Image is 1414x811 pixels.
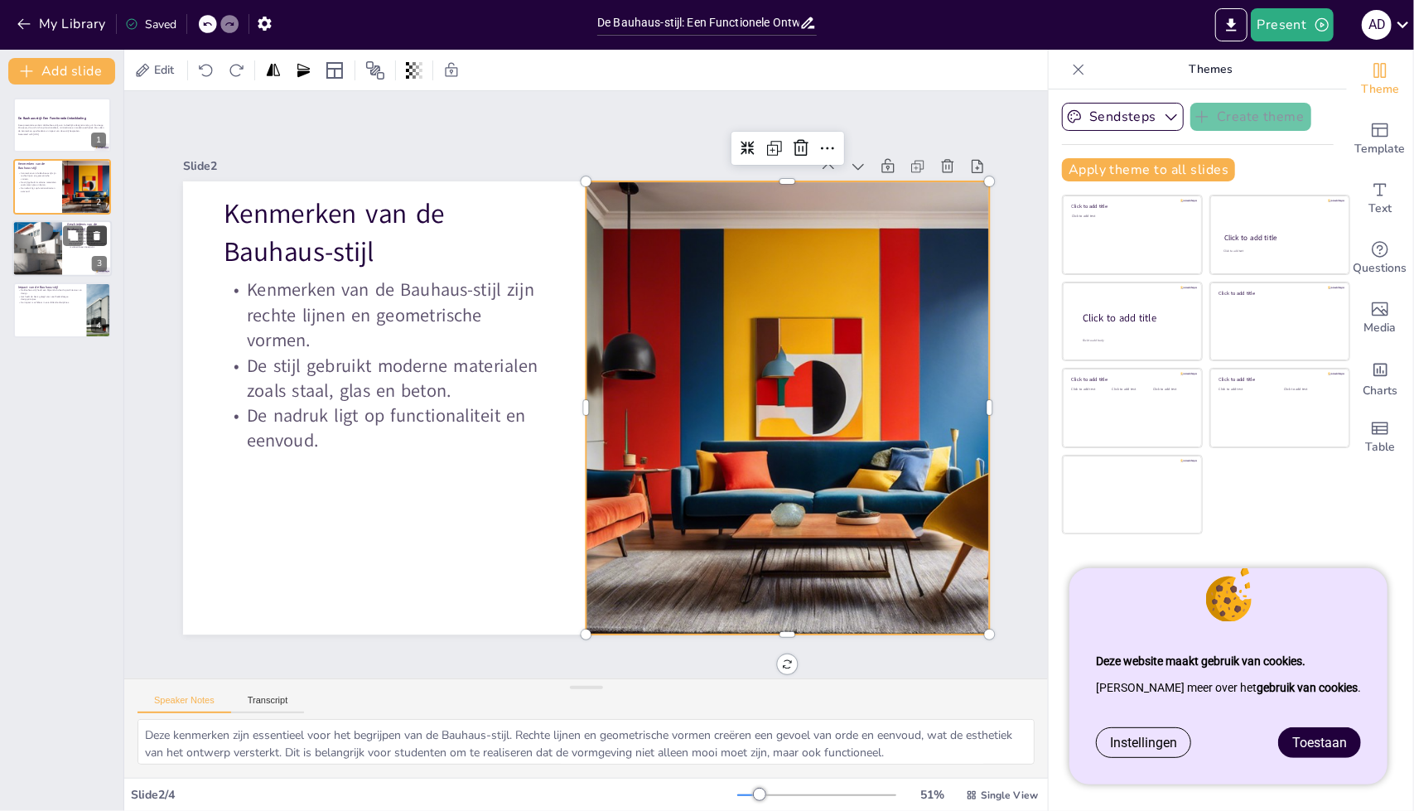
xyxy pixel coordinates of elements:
div: Get real-time input from your audience [1347,229,1413,288]
button: Transcript [231,695,305,713]
p: Impact van de Bauhaus-stijl [18,285,82,290]
a: Instellingen [1097,728,1190,757]
button: Duplicate Slide [63,225,83,245]
div: Slide 2 [183,158,810,174]
input: Insert title [597,11,799,35]
p: Het heeft de basis gelegd voor veel hedendaagse designprincipes. [18,295,82,301]
div: Click to add text [1284,388,1336,392]
p: Kenmerken van de Bauhaus-stijl zijn rechte lijnen en geometrische vormen. [224,278,546,353]
p: Geschiedenis van de Bauhaus-stijl [67,222,107,231]
a: Toestaan [1279,728,1360,757]
button: Add slide [8,58,115,84]
p: Deze presentatie verkent de Bauhaus-stijl, een invloedrijke designstroming uit de vroege 20e eeuw... [18,123,106,133]
p: De stijl gebruikt moderne materialen zoals staal, glas en beton. [224,353,546,403]
div: Click to add text [1072,388,1109,392]
div: Click to add title [1219,290,1338,297]
p: Kenmerken van de Bauhaus-stijl [18,161,57,170]
strong: Deze website maakt gebruik van cookies. [1096,654,1305,668]
p: De Bauhaus-stijl ontstond in [GEOGRAPHIC_DATA] in [DATE]. [67,230,107,236]
div: Add charts and graphs [1347,348,1413,408]
div: Click to add body [1083,339,1187,343]
div: Click to add title [1072,204,1190,210]
div: Click to add title [1224,233,1334,243]
span: Toestaan [1292,735,1347,751]
div: Click to add text [1072,215,1190,219]
div: 2 [91,195,106,210]
p: Generated with [URL] [18,133,106,136]
p: Het was een reactie op de complexiteit van eerdere stijlen. [67,236,107,242]
div: Slide 2 / 4 [131,787,737,803]
button: a d [1362,8,1392,41]
button: Create theme [1190,103,1311,131]
div: Click to add title [1083,311,1189,326]
p: De Bauhaus-stijl heeft een blijvende invloed op architectuur en design. [18,289,82,295]
div: Click to add text [1112,388,1150,392]
span: Position [365,60,385,80]
span: Single View [981,789,1038,802]
span: Charts [1363,382,1397,400]
div: https://cdn.sendsteps.com/images/logo/sendsteps_logo_white.pnghttps://cdn.sendsteps.com/images/lo... [13,98,111,152]
button: Delete Slide [87,225,107,245]
div: Add text boxes [1347,169,1413,229]
div: https://cdn.sendsteps.com/images/logo/sendsteps_logo_white.pnghttps://cdn.sendsteps.com/images/lo... [13,159,111,214]
span: Edit [151,62,177,78]
p: De nadruk ligt op functionaliteit en eenvoud. [224,403,546,454]
div: Saved [125,17,176,32]
button: Export to PowerPoint [1215,8,1248,41]
p: Kenmerken van de Bauhaus-stijl [224,196,546,271]
div: a d [1362,10,1392,40]
p: De stijl gebruikt moderne materialen zoals staal, glas en beton. [18,181,57,186]
span: Media [1364,319,1397,337]
p: De oprichting van de Bauhaus-school markeerde een keerpunt. [67,243,107,249]
div: Add ready made slides [1347,109,1413,169]
span: Instellingen [1110,735,1177,751]
p: Kenmerken van de Bauhaus-stijl zijn rechte lijnen en geometrische vormen. [18,171,57,180]
span: Text [1368,200,1392,218]
div: https://cdn.sendsteps.com/images/logo/sendsteps_logo_white.pnghttps://cdn.sendsteps.com/images/lo... [13,282,111,337]
p: Themes [1092,50,1330,89]
div: Change the overall theme [1347,50,1413,109]
div: Click to add text [1219,388,1272,392]
span: Table [1365,438,1395,456]
div: Click to add title [1219,377,1338,384]
div: Layout [321,57,348,84]
p: [PERSON_NAME] meer over het . [1096,674,1361,701]
button: Present [1251,8,1334,41]
div: Click to add text [1153,388,1190,392]
a: gebruik van cookies [1257,681,1358,694]
button: Speaker Notes [138,695,231,713]
span: Questions [1354,259,1407,278]
button: My Library [12,11,113,37]
textarea: Deze kenmerken zijn essentieel voor het begrijpen van de Bauhaus-stijl. Rechte lijnen en geometri... [138,719,1035,765]
strong: De Bauhaus-stijl: Een Functionele Ontwikkeling [18,116,86,120]
span: Template [1355,140,1406,158]
div: 51 % [913,787,953,803]
div: https://cdn.sendsteps.com/images/logo/sendsteps_logo_white.pnghttps://cdn.sendsteps.com/images/lo... [12,220,112,277]
div: Click to add text [1223,249,1334,253]
div: Add a table [1347,408,1413,467]
div: 1 [91,133,106,147]
button: Sendsteps [1062,103,1184,131]
p: De nadruk ligt op functionaliteit en eenvoud. [18,186,57,192]
div: 3 [92,256,107,271]
div: Click to add title [1072,377,1190,384]
div: 4 [91,318,106,333]
span: Theme [1361,80,1399,99]
p: De impact is zichtbaar in verschillende disciplines. [18,302,82,305]
div: Add images, graphics, shapes or video [1347,288,1413,348]
button: Apply theme to all slides [1062,158,1235,181]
